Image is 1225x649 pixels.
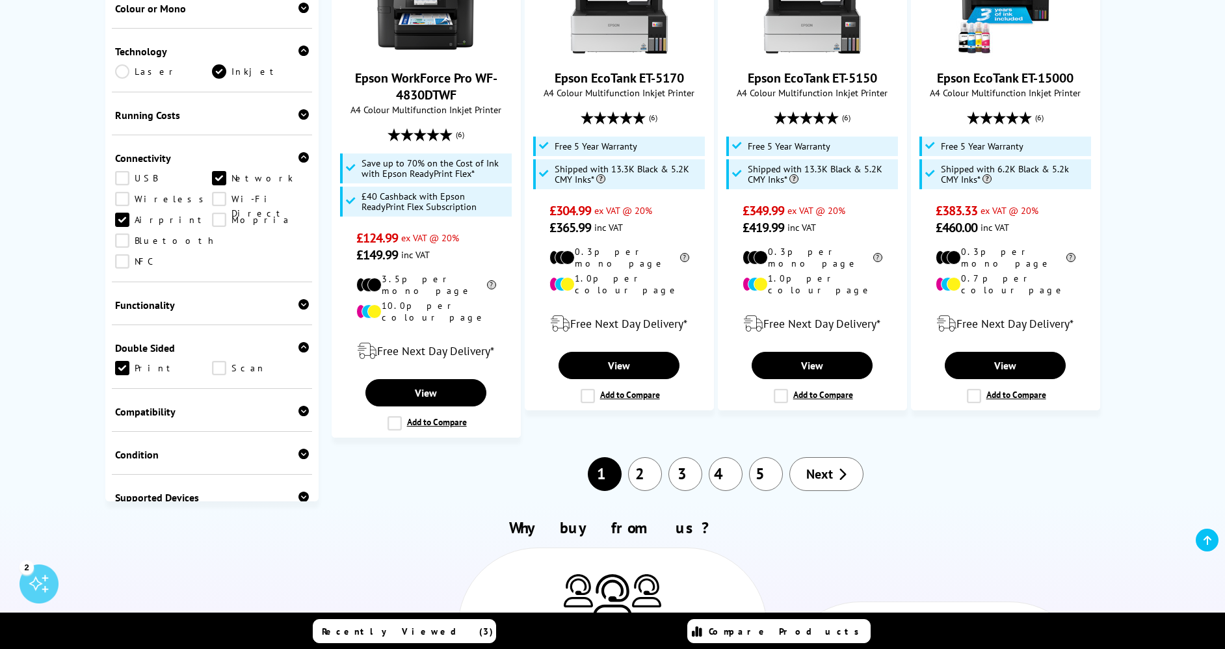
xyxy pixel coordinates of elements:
span: A4 Colour Multifunction Inkjet Printer [725,86,900,99]
span: Free 5 Year Warranty [941,141,1023,152]
a: Epson WorkForce Pro WF-4830DTWF [355,70,497,103]
div: Condition [115,448,309,461]
span: Shipped with 13.3K Black & 5.2K CMY Inks* [748,164,895,185]
div: modal_delivery [918,306,1093,342]
a: Epson EcoTank ET-5170 [555,70,684,86]
img: Printer Experts [593,574,632,619]
li: 0.3p per mono page [549,246,689,269]
span: ex VAT @ 20% [401,232,459,244]
div: Functionality [115,298,309,311]
span: £383.33 [936,202,978,219]
a: Mopria [212,213,309,227]
a: View [752,352,873,379]
a: Laser [115,64,212,79]
a: Recently Viewed (3) [313,619,496,643]
h2: Why buy from us? [129,518,1096,538]
span: £460.00 [936,219,978,236]
label: Add to Compare [581,389,660,403]
div: Supported Devices [115,491,309,504]
a: Epson EcoTank ET-5150 [748,70,877,86]
li: 0.3p per mono page [936,246,1075,269]
a: View [365,379,486,406]
span: £349.99 [743,202,785,219]
a: Airprint [115,213,212,227]
label: Add to Compare [967,389,1046,403]
a: 5 [749,457,783,491]
a: Epson WorkForce Pro WF-4830DTWF [377,46,475,59]
div: Running Costs [115,109,309,122]
a: 4 [709,457,743,491]
span: ex VAT @ 20% [787,204,845,217]
span: inc VAT [401,248,430,261]
a: Epson EcoTank ET-15000 [937,70,1074,86]
div: Double Sided [115,341,309,354]
div: Compatibility [115,405,309,418]
span: Recently Viewed (3) [322,626,494,637]
span: Compare Products [709,626,866,637]
a: Inkjet [212,64,309,79]
li: 1.0p per colour page [549,272,689,296]
span: inc VAT [981,221,1009,233]
span: £149.99 [356,246,399,263]
span: A4 Colour Multifunction Inkjet Printer [339,103,514,116]
a: NFC [115,254,212,269]
label: Add to Compare [388,416,467,430]
a: Epson EcoTank ET-5170 [570,46,668,59]
div: modal_delivery [725,306,900,342]
span: £124.99 [356,230,399,246]
div: Colour or Mono [115,2,309,15]
a: Network [212,171,309,185]
div: Connectivity [115,152,309,165]
span: £419.99 [743,219,785,236]
a: Print [115,361,212,375]
img: Printer Experts [564,574,593,607]
li: 1.0p per colour page [743,272,882,296]
a: View [945,352,1066,379]
li: 10.0p per colour page [356,300,496,323]
span: (6) [649,105,657,130]
span: £365.99 [549,219,592,236]
a: 2 [628,457,662,491]
a: Scan [212,361,309,375]
span: Shipped with 13.3K Black & 5.2K CMY Inks* [555,164,702,185]
a: Epson EcoTank ET-5150 [763,46,861,59]
label: Add to Compare [774,389,853,403]
span: ex VAT @ 20% [981,204,1038,217]
span: Free 5 Year Warranty [748,141,830,152]
span: Free 5 Year Warranty [555,141,637,152]
span: ex VAT @ 20% [594,204,652,217]
span: £40 Cashback with Epson ReadyPrint Flex Subscription [362,191,508,212]
img: Printer Experts [632,574,661,607]
li: 3.5p per mono page [356,273,496,297]
li: 0.3p per mono page [743,246,882,269]
a: 3 [668,457,702,491]
div: 2 [20,560,34,574]
span: inc VAT [787,221,816,233]
span: (6) [1035,105,1044,130]
a: Epson EcoTank ET-15000 [956,46,1054,59]
div: modal_delivery [339,333,514,369]
a: Compare Products [687,619,871,643]
a: Next [789,457,863,491]
a: Wireless [115,192,212,206]
span: Next [806,466,833,483]
a: USB [115,171,212,185]
span: A4 Colour Multifunction Inkjet Printer [918,86,1093,99]
li: 0.7p per colour page [936,272,1075,296]
span: A4 Colour Multifunction Inkjet Printer [532,86,707,99]
span: Save up to 70% on the Cost of Ink with Epson ReadyPrint Flex* [362,158,508,179]
a: Bluetooth [115,233,217,248]
span: £304.99 [549,202,592,219]
div: modal_delivery [532,306,707,342]
span: inc VAT [594,221,623,233]
a: View [559,352,679,379]
span: Shipped with 6.2K Black & 5.2k CMY Inks* [941,164,1088,185]
a: Wi-Fi Direct [212,192,309,206]
span: (6) [842,105,850,130]
span: (6) [456,122,464,147]
div: Technology [115,45,309,58]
